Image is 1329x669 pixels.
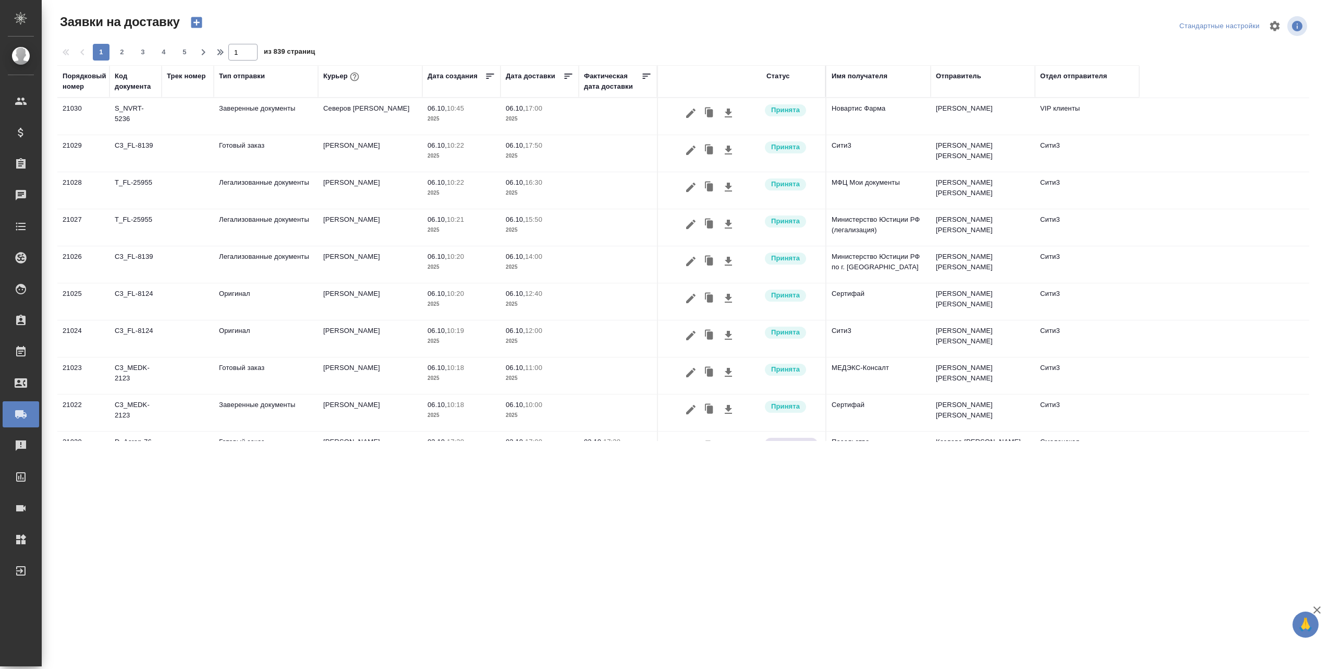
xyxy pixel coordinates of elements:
[764,214,820,229] div: Курьер назначен
[764,363,820,377] div: Курьер назначен
[214,357,318,394] td: Готовый заказ
[447,401,464,409] p: 10:18
[1040,71,1107,81] div: Отдел отправителя
[428,225,495,235] p: 2025
[318,172,422,209] td: [PERSON_NAME]
[936,71,981,81] div: Отправитель
[720,214,737,234] button: Скачать
[506,71,555,81] div: Дата доставки
[584,438,603,446] p: 03.10,
[318,432,422,468] td: [PERSON_NAME]
[771,364,800,375] p: Принята
[214,135,318,172] td: Готовый заказ
[682,214,700,234] button: Редактировать
[428,71,478,81] div: Дата создания
[1293,612,1319,638] button: 🙏
[931,432,1035,468] td: Козлова [PERSON_NAME]
[57,172,109,209] td: 21028
[771,253,800,264] p: Принята
[720,252,737,271] button: Скачать
[720,400,737,420] button: Скачать
[771,438,811,449] p: Доставлена
[1035,135,1139,172] td: Сити3
[428,401,447,409] p: 06.10,
[832,71,887,81] div: Имя получателя
[506,151,574,161] p: 2025
[826,172,931,209] td: МФЦ Мои документы
[826,98,931,135] td: Новартис Фарма
[931,246,1035,283] td: [PERSON_NAME] [PERSON_NAME]
[323,70,361,83] div: Курьер
[525,290,542,297] p: 12:40
[109,246,162,283] td: C3_FL-8139
[682,289,700,308] button: Редактировать
[506,104,525,112] p: 06.10,
[1177,18,1262,34] div: split button
[447,327,464,334] p: 10:19
[506,438,525,446] p: 03.10,
[764,177,820,192] div: Курьер назначен
[214,246,318,283] td: Легализованные документы
[1035,172,1139,209] td: Сити3
[764,140,820,154] div: Курьер назначен
[700,214,720,234] button: Клонировать
[57,135,109,172] td: 21029
[155,47,172,57] span: 4
[1035,246,1139,283] td: Сити3
[771,290,800,301] p: Принята
[826,209,931,246] td: Министерство Юстиции РФ (легализация)
[155,44,172,61] button: 4
[214,432,318,468] td: Готовый заказ
[525,216,542,223] p: 15:50
[318,135,422,172] td: [PERSON_NAME]
[219,71,265,81] div: Тип отправки
[428,253,447,260] p: 06.10,
[506,364,525,372] p: 06.10,
[525,178,542,186] p: 16:30
[764,103,820,117] div: Курьер назначен
[525,141,542,149] p: 17:50
[428,410,495,421] p: 2025
[506,336,574,347] p: 2025
[764,400,820,414] div: Курьер назначен
[57,283,109,320] td: 21025
[115,71,156,92] div: Код документа
[428,141,447,149] p: 06.10,
[931,283,1035,320] td: [PERSON_NAME] [PERSON_NAME]
[826,246,931,283] td: Министерство Юстиции РФ по г. [GEOGRAPHIC_DATA]
[428,438,447,446] p: 03.10,
[447,141,464,149] p: 10:22
[447,178,464,186] p: 10:22
[525,401,542,409] p: 10:00
[264,45,315,61] span: из 839 страниц
[428,178,447,186] p: 06.10,
[57,14,180,30] span: Заявки на доставку
[826,320,931,357] td: Сити3
[766,71,790,81] div: Статус
[826,432,931,468] td: Посольство
[525,438,542,446] p: 17:00
[720,289,737,308] button: Скачать
[931,172,1035,209] td: [PERSON_NAME] [PERSON_NAME]
[525,327,542,334] p: 12:00
[447,290,464,297] p: 10:20
[931,320,1035,357] td: [PERSON_NAME] [PERSON_NAME]
[428,114,495,124] p: 2025
[214,209,318,246] td: Легализованные документы
[63,71,106,92] div: Порядковый номер
[447,253,464,260] p: 10:20
[1035,320,1139,357] td: Сити3
[700,140,720,160] button: Клонировать
[506,188,574,198] p: 2025
[682,140,700,160] button: Редактировать
[318,357,422,394] td: [PERSON_NAME]
[764,289,820,303] div: Курьер назначен
[720,363,737,383] button: Скачать
[506,401,525,409] p: 06.10,
[506,225,574,235] p: 2025
[1287,16,1309,36] span: Посмотреть информацию
[176,44,193,61] button: 5
[826,357,931,394] td: МЕДЭКС-Консалт
[428,336,495,347] p: 2025
[184,14,209,31] button: Создать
